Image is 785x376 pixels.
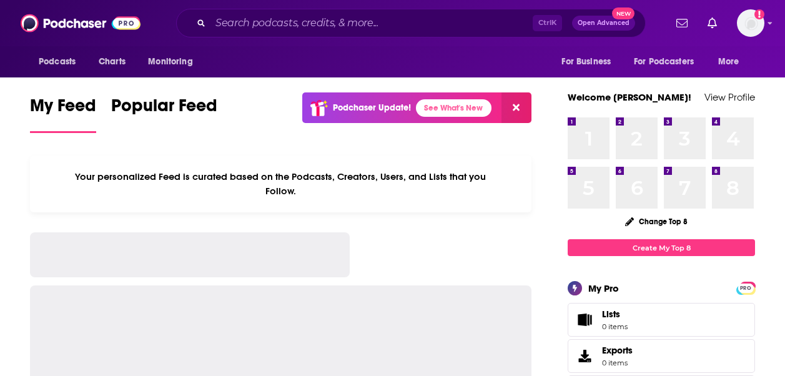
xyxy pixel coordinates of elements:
[572,311,597,329] span: Lists
[602,345,633,356] span: Exports
[210,13,533,33] input: Search podcasts, credits, & more...
[671,12,693,34] a: Show notifications dropdown
[572,347,597,365] span: Exports
[618,214,695,229] button: Change Top 8
[704,91,755,103] a: View Profile
[568,339,755,373] a: Exports
[111,95,217,133] a: Popular Feed
[737,9,764,37] img: User Profile
[176,9,646,37] div: Search podcasts, credits, & more...
[602,309,620,320] span: Lists
[30,95,96,124] span: My Feed
[533,15,562,31] span: Ctrl K
[333,102,411,113] p: Podchaser Update!
[568,303,755,337] a: Lists
[111,95,217,124] span: Popular Feed
[21,11,141,35] img: Podchaser - Follow, Share and Rate Podcasts
[578,20,629,26] span: Open Advanced
[30,95,96,133] a: My Feed
[568,91,691,103] a: Welcome [PERSON_NAME]!
[738,283,753,292] a: PRO
[737,9,764,37] span: Logged in as caseya
[139,50,209,74] button: open menu
[572,16,635,31] button: Open AdvancedNew
[30,50,92,74] button: open menu
[91,50,133,74] a: Charts
[148,53,192,71] span: Monitoring
[553,50,626,74] button: open menu
[612,7,634,19] span: New
[561,53,611,71] span: For Business
[602,359,633,367] span: 0 items
[30,156,531,212] div: Your personalized Feed is curated based on the Podcasts, Creators, Users, and Lists that you Follow.
[634,53,694,71] span: For Podcasters
[737,9,764,37] button: Show profile menu
[709,50,755,74] button: open menu
[588,282,619,294] div: My Pro
[39,53,76,71] span: Podcasts
[602,309,628,320] span: Lists
[626,50,712,74] button: open menu
[99,53,126,71] span: Charts
[738,284,753,293] span: PRO
[416,99,491,117] a: See What's New
[754,9,764,19] svg: Add a profile image
[568,239,755,256] a: Create My Top 8
[718,53,739,71] span: More
[602,322,628,331] span: 0 items
[703,12,722,34] a: Show notifications dropdown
